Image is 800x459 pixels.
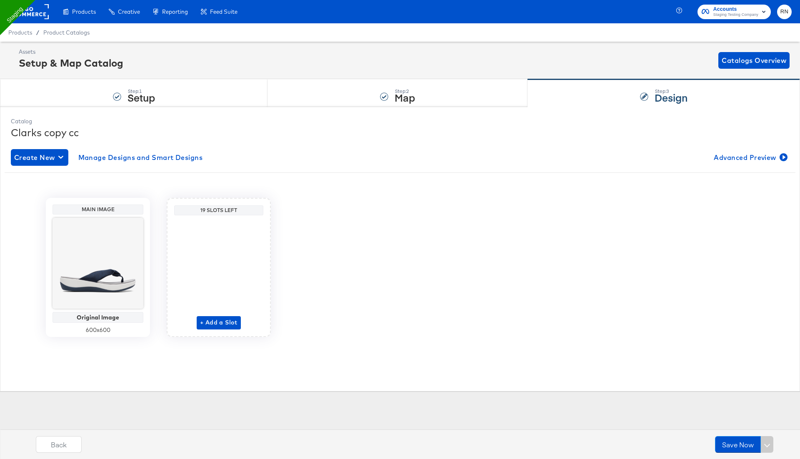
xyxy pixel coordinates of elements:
[713,12,758,18] span: Staging Testing Company
[118,8,140,15] span: Creative
[14,152,65,163] span: Create New
[715,436,761,453] button: Save Now
[55,314,141,321] div: Original Image
[395,88,415,94] div: Step: 2
[395,90,415,104] strong: Map
[72,8,96,15] span: Products
[43,29,90,36] a: Product Catalogs
[55,206,141,213] div: Main Image
[780,7,788,17] span: RN
[714,152,786,163] span: Advanced Preview
[11,125,789,140] div: Clarks copy cc
[75,149,206,166] button: Manage Designs and Smart Designs
[697,5,771,19] button: AccountsStaging Testing Company
[197,316,241,329] button: + Add a Slot
[32,29,43,36] span: /
[19,48,123,56] div: Assets
[722,55,786,66] span: Catalogs Overview
[655,88,687,94] div: Step: 3
[11,149,68,166] button: Create New
[78,152,203,163] span: Manage Designs and Smart Designs
[710,149,789,166] button: Advanced Preview
[11,117,789,125] div: Catalog
[52,326,143,334] div: 600 x 600
[127,90,155,104] strong: Setup
[8,29,32,36] span: Products
[210,8,237,15] span: Feed Suite
[19,56,123,70] div: Setup & Map Catalog
[36,436,82,453] button: Back
[713,5,758,14] span: Accounts
[162,8,188,15] span: Reporting
[655,90,687,104] strong: Design
[200,317,237,328] span: + Add a Slot
[777,5,792,19] button: RN
[718,52,790,69] button: Catalogs Overview
[127,88,155,94] div: Step: 1
[176,207,261,214] div: 19 Slots Left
